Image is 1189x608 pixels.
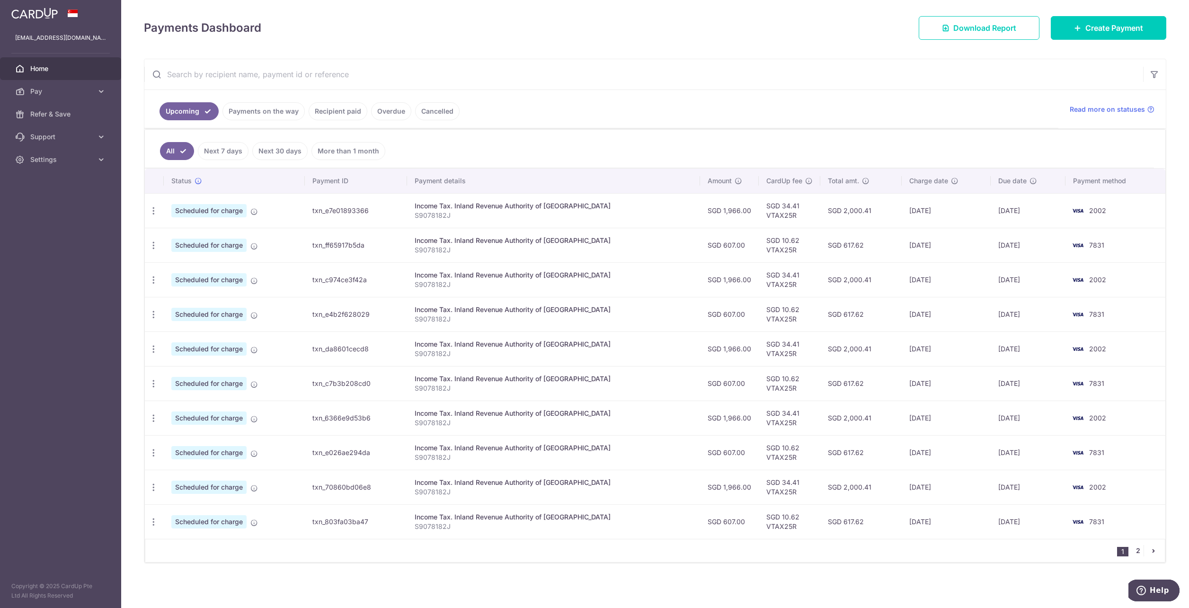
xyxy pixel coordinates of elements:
span: Scheduled for charge [171,342,247,356]
td: txn_6366e9d53b6 [305,401,407,435]
span: Settings [30,155,93,164]
td: txn_e4b2f628029 [305,297,407,331]
h4: Payments Dashboard [144,19,261,36]
span: 7831 [1089,448,1104,456]
a: 2 [1132,545,1144,556]
td: SGD 607.00 [700,228,759,262]
td: txn_803fa03ba47 [305,504,407,539]
td: SGD 607.00 [700,297,759,331]
p: S9078182J [415,245,692,255]
td: SGD 2,000.41 [820,401,902,435]
a: Read more on statuses [1070,105,1154,114]
p: S9078182J [415,418,692,428]
span: Scheduled for charge [171,481,247,494]
td: SGD 2,000.41 [820,262,902,297]
span: 7831 [1089,241,1104,249]
td: SGD 34.41 VTAX25R [759,193,820,228]
span: Refer & Save [30,109,93,119]
span: Status [171,176,192,186]
span: Scheduled for charge [171,273,247,286]
td: SGD 34.41 VTAX25R [759,331,820,366]
span: 7831 [1089,310,1104,318]
td: [DATE] [991,297,1065,331]
span: 7831 [1089,379,1104,387]
td: SGD 1,966.00 [700,401,759,435]
td: SGD 607.00 [700,366,759,401]
span: Scheduled for charge [171,377,247,390]
span: Help [21,7,41,15]
td: SGD 10.62 VTAX25R [759,435,820,470]
td: [DATE] [902,297,991,331]
th: Payment method [1065,169,1165,193]
img: Bank Card [1068,447,1087,458]
td: SGD 617.62 [820,366,902,401]
td: SGD 2,000.41 [820,331,902,366]
a: All [160,142,194,160]
div: Income Tax. Inland Revenue Authority of [GEOGRAPHIC_DATA] [415,374,692,384]
td: txn_c974ce3f42a [305,262,407,297]
td: [DATE] [902,504,991,539]
img: Bank Card [1068,274,1087,286]
div: Income Tax. Inland Revenue Authority of [GEOGRAPHIC_DATA] [415,201,692,211]
span: Charge date [909,176,948,186]
span: Support [30,132,93,142]
td: SGD 10.62 VTAX25R [759,366,820,401]
div: Income Tax. Inland Revenue Authority of [GEOGRAPHIC_DATA] [415,236,692,245]
img: Bank Card [1068,412,1087,424]
td: [DATE] [991,401,1065,435]
td: txn_e026ae294da [305,435,407,470]
td: [DATE] [991,435,1065,470]
td: [DATE] [902,331,991,366]
span: Download Report [953,22,1016,34]
td: [DATE] [902,366,991,401]
div: Income Tax. Inland Revenue Authority of [GEOGRAPHIC_DATA] [415,478,692,487]
img: Bank Card [1068,482,1087,493]
a: Upcoming [160,102,219,120]
td: SGD 34.41 VTAX25R [759,262,820,297]
img: Bank Card [1068,309,1087,320]
a: Create Payment [1051,16,1166,40]
a: Next 30 days [252,142,308,160]
td: [DATE] [991,470,1065,504]
td: txn_c7b3b208cd0 [305,366,407,401]
td: SGD 607.00 [700,435,759,470]
p: S9078182J [415,487,692,497]
span: Total amt. [828,176,859,186]
span: 2002 [1089,345,1106,353]
span: Scheduled for charge [171,204,247,217]
th: Payment ID [305,169,407,193]
p: S9078182J [415,349,692,358]
td: [DATE] [902,262,991,297]
td: txn_70860bd06e8 [305,470,407,504]
span: Create Payment [1085,22,1143,34]
td: SGD 10.62 VTAX25R [759,297,820,331]
span: 2002 [1089,414,1106,422]
td: [DATE] [902,470,991,504]
img: CardUp [11,8,58,19]
a: Recipient paid [309,102,367,120]
td: SGD 617.62 [820,435,902,470]
li: 1 [1117,547,1128,556]
img: Bank Card [1068,205,1087,216]
td: txn_ff65917b5da [305,228,407,262]
span: 7831 [1089,518,1104,526]
td: SGD 617.62 [820,504,902,539]
p: S9078182J [415,522,692,531]
td: SGD 2,000.41 [820,470,902,504]
td: SGD 607.00 [700,504,759,539]
a: Cancelled [415,102,460,120]
p: S9078182J [415,453,692,462]
div: Income Tax. Inland Revenue Authority of [GEOGRAPHIC_DATA] [415,512,692,522]
span: Pay [30,87,93,96]
a: More than 1 month [311,142,385,160]
td: SGD 34.41 VTAX25R [759,401,820,435]
img: Bank Card [1068,240,1087,251]
iframe: Opens a widget where you can find more information [1128,580,1180,603]
td: [DATE] [991,331,1065,366]
div: Income Tax. Inland Revenue Authority of [GEOGRAPHIC_DATA] [415,270,692,280]
div: Income Tax. Inland Revenue Authority of [GEOGRAPHIC_DATA] [415,305,692,314]
span: 2002 [1089,276,1106,284]
td: [DATE] [991,193,1065,228]
span: Scheduled for charge [171,308,247,321]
